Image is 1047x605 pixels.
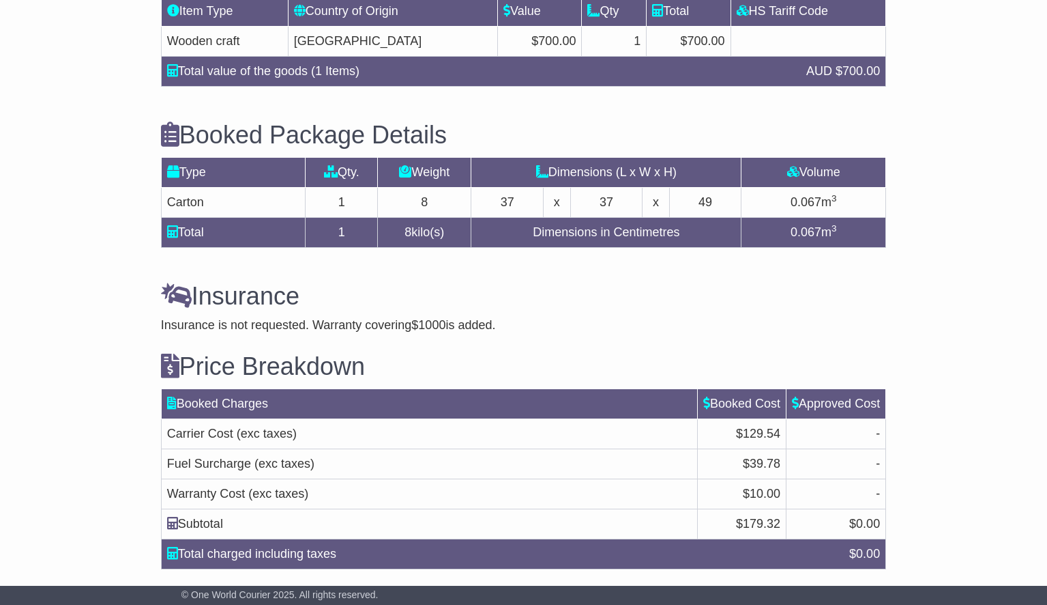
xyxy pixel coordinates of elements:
td: Booked Cost [698,389,786,419]
sup: 3 [831,193,837,203]
td: Carton [161,188,306,218]
td: Total [161,218,306,248]
span: $1000 [411,318,445,332]
div: AUD $700.00 [799,62,887,81]
td: 1 [306,218,378,248]
td: Dimensions in Centimetres [471,218,741,248]
h3: Insurance [161,283,886,310]
td: kilo(s) [378,218,471,248]
td: m [741,218,886,248]
span: $129.54 [736,427,780,440]
td: Type [161,158,306,188]
td: m [741,188,886,218]
span: (exc taxes) [254,457,314,470]
td: Qty. [306,158,378,188]
span: Carrier Cost [167,427,233,440]
td: Dimensions (L x W x H) [471,158,741,188]
td: 37 [471,188,544,218]
td: $700.00 [647,27,731,57]
span: - [876,487,880,501]
td: $ [698,509,786,539]
span: 0.067 [791,195,821,209]
span: $10.00 [743,487,780,501]
span: Warranty Cost [167,487,245,501]
h3: Price Breakdown [161,353,886,380]
span: © One World Courier 2025. All rights reserved. [181,589,379,600]
span: Fuel Surcharge [167,457,251,470]
td: $ [786,509,886,539]
td: [GEOGRAPHIC_DATA] [288,27,497,57]
td: $700.00 [498,27,582,57]
span: (exc taxes) [237,427,297,440]
div: Total value of the goods (1 Items) [160,62,799,81]
td: Volume [741,158,886,188]
span: 0.00 [856,517,880,531]
td: 37 [570,188,643,218]
span: 0.067 [791,225,821,239]
td: Wooden craft [161,27,288,57]
div: Total charged including taxes [160,545,842,563]
td: 49 [669,188,741,218]
td: 8 [378,188,471,218]
span: (exc taxes) [248,487,308,501]
span: 0.00 [856,547,880,561]
span: - [876,427,880,440]
td: 1 [306,188,378,218]
td: x [544,188,570,218]
h3: Booked Package Details [161,122,886,149]
span: - [876,457,880,470]
td: Weight [378,158,471,188]
td: Approved Cost [786,389,886,419]
span: $39.78 [743,457,780,470]
span: 8 [404,225,411,239]
div: Insurance is not requested. Warranty covering is added. [161,318,886,333]
td: x [643,188,669,218]
span: 179.32 [743,517,780,531]
td: Booked Charges [161,389,697,419]
sup: 3 [831,223,837,234]
td: 1 [582,27,647,57]
div: $ [842,545,887,563]
td: Subtotal [161,509,697,539]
